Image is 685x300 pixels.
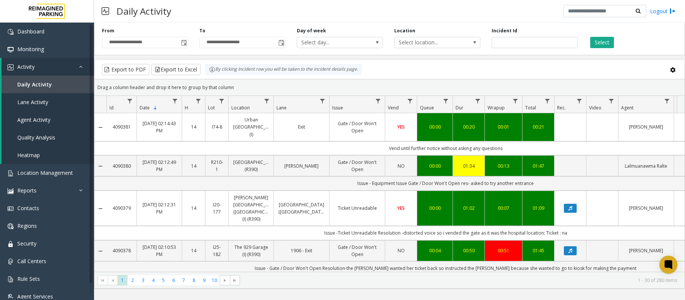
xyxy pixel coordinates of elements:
div: 00:51 [489,247,518,254]
img: 'icon' [8,276,14,282]
span: Regions [17,222,37,229]
a: Collapse Details [94,206,106,212]
img: 'icon' [8,29,14,35]
a: Rec. Filter Menu [574,96,585,106]
a: 14 [187,205,200,212]
span: Page 10 [210,275,220,285]
div: 00:01 [489,123,518,130]
a: [PERSON_NAME] [278,162,325,170]
span: Go to the next page [220,275,230,286]
span: Toggle popup [179,37,188,48]
label: Incident Id [492,27,517,34]
span: Page 5 [158,275,169,285]
img: infoIcon.svg [209,67,215,73]
a: 4090378 [111,247,132,254]
a: Dur Filter Menu [473,96,483,106]
a: 14 [187,247,200,254]
a: NO [390,247,412,254]
span: Location [231,105,250,111]
a: Daily Activity [2,76,94,93]
a: Collapse Details [94,248,106,254]
a: Gate / Door Won't Open [334,120,380,134]
a: Lane Filter Menu [317,96,328,106]
span: Security [17,240,36,247]
div: By clicking Incident row you will be taken to the incident details page. [205,64,362,75]
span: Location Management [17,169,73,176]
span: Page 1 [117,275,128,285]
a: I74-8 [210,123,224,130]
a: [GEOGRAPHIC_DATA] ([GEOGRAPHIC_DATA]) [278,201,325,215]
span: YES [397,205,405,211]
a: Wrapup Filter Menu [510,96,521,106]
a: Video Filter Menu [606,96,617,106]
a: [PERSON_NAME] [623,205,669,212]
a: 00:00 [422,123,448,130]
a: 01:34 [457,162,480,170]
button: Select [590,37,614,48]
a: Lane Activity [2,93,94,111]
a: 00:04 [422,247,448,254]
kendo-pager-info: 1 - 30 of 280 items [245,277,677,283]
a: 4090379 [111,205,132,212]
span: Heatmap [17,152,40,159]
a: Collapse Details [94,163,106,169]
a: 14 [187,162,200,170]
label: From [102,27,114,34]
a: Urban [GEOGRAPHIC_DATA] (I) [233,116,269,138]
span: Select day... [297,37,366,48]
a: [PERSON_NAME] [623,123,669,130]
a: 00:00 [422,162,448,170]
a: Gate / Door Won't Open [334,244,380,258]
h3: Daily Activity [113,2,175,20]
span: Video [589,105,601,111]
a: Quality Analysis [2,129,94,146]
span: Activity [17,63,35,70]
span: Daily Activity [17,81,52,88]
span: Rule Sets [17,275,40,282]
a: Issue Filter Menu [373,96,383,106]
a: Lalmuanawma Ralte [623,162,669,170]
span: Page 3 [138,275,148,285]
span: Id [109,105,114,111]
img: logout [670,7,676,15]
span: NO [398,163,405,169]
a: 14 [187,123,200,130]
img: 'icon' [8,259,14,265]
span: Agent Activity [17,116,50,123]
a: 00:07 [489,205,518,212]
span: Toggle popup [277,37,285,48]
img: 'icon' [8,294,14,300]
span: Go to the last page [232,277,238,283]
span: Vend [388,105,399,111]
span: Quality Analysis [17,134,55,141]
a: [PERSON_NAME] [623,247,669,254]
span: Wrapup [488,105,505,111]
a: 00:00 [422,205,448,212]
span: Monitoring [17,45,44,53]
a: 00:13 [489,162,518,170]
a: 01:45 [527,247,550,254]
a: The 929 Garage (I) (R390) [233,244,269,258]
span: Page 9 [199,275,209,285]
a: [GEOGRAPHIC_DATA] (R390) [233,159,269,173]
a: Id Filter Menu [125,96,135,106]
span: Lot [208,105,215,111]
span: Lane Activity [17,98,48,106]
img: 'icon' [8,64,14,70]
span: Reports [17,187,36,194]
label: Location [394,27,415,34]
img: pageIcon [102,2,109,20]
div: 01:47 [527,162,550,170]
a: 01:09 [527,205,550,212]
div: 00:50 [457,247,480,254]
div: Data table [94,96,685,272]
a: R210-1 [210,159,224,173]
span: Date [140,105,150,111]
a: [DATE] 02:12:49 PM [141,159,177,173]
a: I20-177 [210,201,224,215]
